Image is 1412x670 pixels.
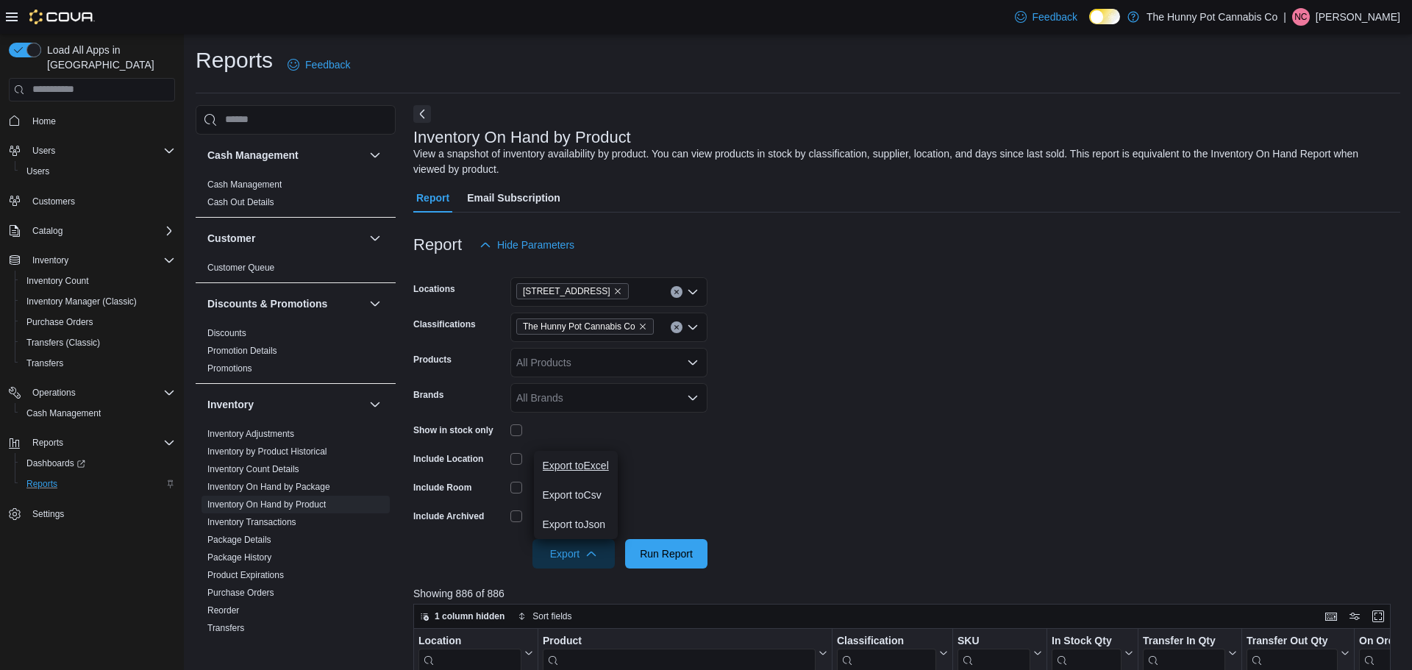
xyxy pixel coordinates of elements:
[1292,8,1310,26] div: Nick Cirinna
[26,193,81,210] a: Customers
[958,634,1030,648] div: SKU
[15,291,181,312] button: Inventory Manager (Classic)
[687,286,699,298] button: Open list of options
[196,324,396,383] div: Discounts & Promotions
[837,634,936,648] div: Classification
[413,389,443,401] label: Brands
[207,446,327,457] span: Inventory by Product Historical
[26,407,101,419] span: Cash Management
[207,428,294,440] span: Inventory Adjustments
[26,337,100,349] span: Transfers (Classic)
[32,437,63,449] span: Reports
[207,499,326,510] span: Inventory On Hand by Product
[207,516,296,528] span: Inventory Transactions
[26,165,49,177] span: Users
[282,50,356,79] a: Feedback
[21,293,143,310] a: Inventory Manager (Classic)
[207,482,330,492] a: Inventory On Hand by Package
[613,287,622,296] button: Remove 5754 Hazeldean Rd from selection in this group
[26,275,89,287] span: Inventory Count
[467,183,560,213] span: Email Subscription
[638,322,647,331] button: Remove The Hunny Pot Cannabis Co from selection in this group
[207,363,252,374] span: Promotions
[21,163,55,180] a: Users
[1247,634,1338,648] div: Transfer Out Qty
[207,535,271,545] a: Package Details
[497,238,574,252] span: Hide Parameters
[1089,24,1090,25] span: Dark Mode
[15,403,181,424] button: Cash Management
[32,508,64,520] span: Settings
[625,539,707,569] button: Run Report
[413,236,462,254] h3: Report
[21,334,106,352] a: Transfers (Classic)
[21,475,63,493] a: Reports
[41,43,175,72] span: Load All Apps in [GEOGRAPHIC_DATA]
[413,586,1400,601] p: Showing 886 of 886
[671,321,682,333] button: Clear input
[523,319,635,334] span: The Hunny Pot Cannabis Co
[21,455,91,472] a: Dashboards
[21,163,175,180] span: Users
[15,312,181,332] button: Purchase Orders
[413,354,452,366] label: Products
[541,539,606,569] span: Export
[207,231,255,246] h3: Customer
[640,546,693,561] span: Run Report
[26,142,175,160] span: Users
[207,463,299,475] span: Inventory Count Details
[207,429,294,439] a: Inventory Adjustments
[3,190,181,212] button: Customers
[207,296,363,311] button: Discounts & Promotions
[207,570,284,580] a: Product Expirations
[207,179,282,190] span: Cash Management
[413,424,493,436] label: Show in stock only
[26,252,74,269] button: Inventory
[414,607,510,625] button: 1 column hidden
[532,539,615,569] button: Export
[26,113,62,130] a: Home
[532,610,571,622] span: Sort fields
[207,231,363,246] button: Customer
[207,481,330,493] span: Inventory On Hand by Package
[207,552,271,563] a: Package History
[26,434,69,452] button: Reports
[32,145,55,157] span: Users
[26,505,175,523] span: Settings
[413,146,1393,177] div: View a snapshot of inventory availability by product. You can view products in stock by classific...
[413,510,484,522] label: Include Archived
[1009,2,1083,32] a: Feedback
[207,327,246,339] span: Discounts
[26,296,137,307] span: Inventory Manager (Classic)
[413,105,431,123] button: Next
[21,354,69,372] a: Transfers
[207,345,277,357] span: Promotion Details
[21,455,175,472] span: Dashboards
[9,104,175,563] nav: Complex example
[1147,8,1277,26] p: The Hunny Pot Cannabis Co
[207,587,274,599] span: Purchase Orders
[543,634,816,648] div: Product
[207,605,239,616] a: Reorder
[207,346,277,356] a: Promotion Details
[1369,607,1387,625] button: Enter fullscreen
[413,482,471,493] label: Include Room
[21,354,175,372] span: Transfers
[26,316,93,328] span: Purchase Orders
[3,110,181,132] button: Home
[32,387,76,399] span: Operations
[196,176,396,217] div: Cash Management
[207,397,254,412] h3: Inventory
[15,453,181,474] a: Dashboards
[3,432,181,453] button: Reports
[26,192,175,210] span: Customers
[671,286,682,298] button: Clear input
[516,318,654,335] span: The Hunny Pot Cannabis Co
[413,283,455,295] label: Locations
[21,293,175,310] span: Inventory Manager (Classic)
[435,610,504,622] span: 1 column hidden
[26,384,82,402] button: Operations
[26,478,57,490] span: Reports
[207,148,363,163] button: Cash Management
